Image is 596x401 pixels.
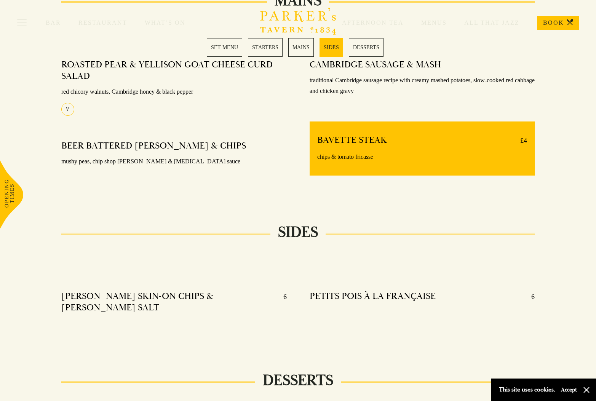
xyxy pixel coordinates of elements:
[561,386,577,393] button: Accept
[61,86,287,97] p: red chicory walnuts, Cambridge honey & black pepper
[310,75,535,97] p: traditional Cambridge sausage recipe with creamy mashed potatoes, slow-cooked red cabbage and chi...
[288,38,314,57] a: 3 / 5
[513,134,527,147] p: £4
[61,291,276,313] h4: [PERSON_NAME] SKIN-ON CHIPS & [PERSON_NAME] SALT
[499,384,555,395] p: This site uses cookies.
[310,291,436,303] h4: PETITS POIS À LA FRANÇAISE
[320,38,343,57] a: 4 / 5
[317,152,527,163] p: chips & tomato fricasse
[317,134,387,147] h4: BAVETTE STEAK
[61,140,246,152] h4: BEER BATTERED [PERSON_NAME] & CHIPS
[61,156,287,167] p: mushy peas, chip shop [PERSON_NAME] & [MEDICAL_DATA] sauce
[583,386,590,394] button: Close and accept
[61,103,74,116] div: V
[255,371,341,390] h2: DESSERTS
[524,291,535,303] p: 6
[248,38,283,57] a: 2 / 5
[207,38,242,57] a: 1 / 5
[349,38,383,57] a: 5 / 5
[276,291,287,313] p: 6
[270,223,326,241] h2: SIDES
